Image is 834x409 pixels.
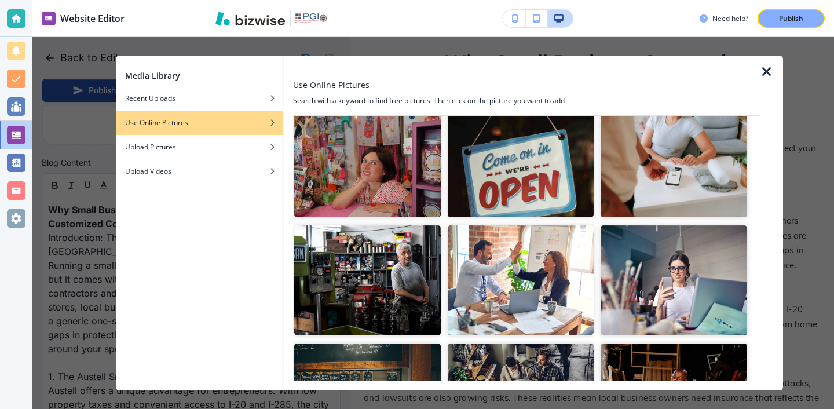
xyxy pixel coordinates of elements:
img: editor icon [42,12,56,25]
h4: Upload Videos [125,166,171,177]
p: Publish [779,13,803,24]
h2: Media Library [125,70,180,82]
button: Publish [758,9,825,28]
h4: Use Online Pictures [125,118,188,128]
h4: Upload Pictures [125,142,176,152]
img: Bizwise Logo [215,12,285,25]
h2: Website Editor [60,12,125,25]
img: Your Logo [295,13,327,23]
h4: Search with a keyword to find free pictures. Then click on the picture you want to add [293,96,760,106]
button: Recent Uploads [116,86,283,111]
button: Upload Pictures [116,135,283,159]
h3: Use Online Pictures [293,79,370,91]
button: Use Online Pictures [116,111,283,135]
button: Upload Videos [116,159,283,184]
h3: Need help? [712,13,748,24]
h4: Recent Uploads [125,93,175,104]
